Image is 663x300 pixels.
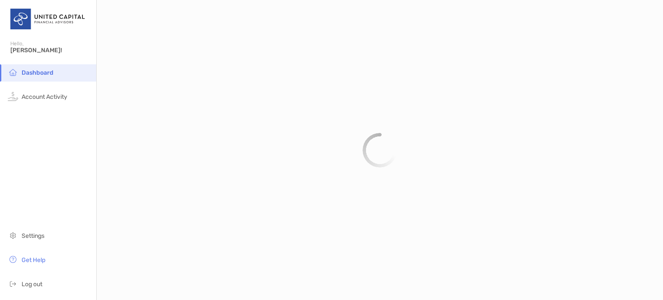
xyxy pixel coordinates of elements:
[22,232,44,240] span: Settings
[22,256,45,264] span: Get Help
[22,281,42,288] span: Log out
[10,47,91,54] span: [PERSON_NAME]!
[10,3,86,35] img: United Capital Logo
[22,69,54,76] span: Dashboard
[8,254,18,265] img: get-help icon
[22,93,67,101] span: Account Activity
[8,91,18,101] img: activity icon
[8,278,18,289] img: logout icon
[8,67,18,77] img: household icon
[8,230,18,240] img: settings icon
